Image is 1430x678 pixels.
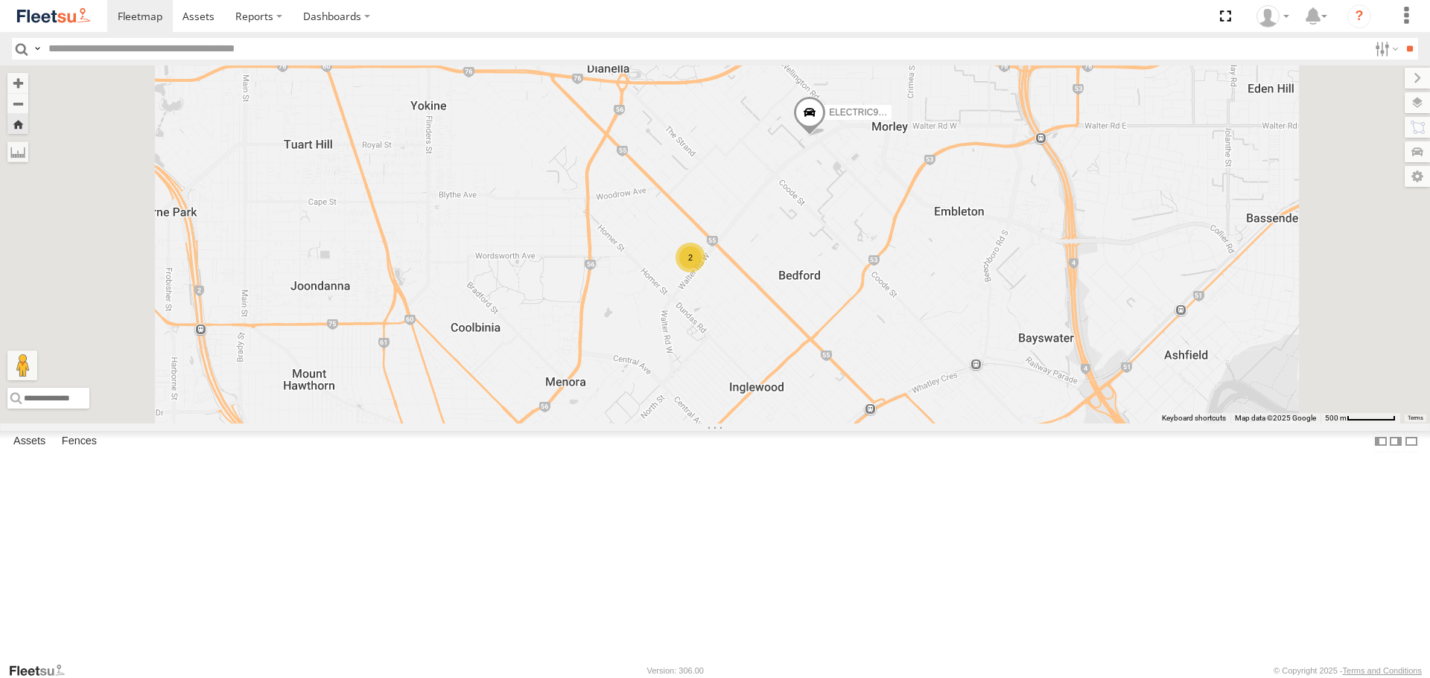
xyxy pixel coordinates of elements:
label: Dock Summary Table to the Right [1388,431,1403,452]
i: ? [1347,4,1371,28]
label: Map Settings [1405,166,1430,187]
button: Zoom Home [7,114,28,134]
span: 500 m [1325,414,1347,422]
span: ELECTRIC9 - [PERSON_NAME] [829,108,959,118]
a: Terms and Conditions [1343,666,1422,675]
a: Visit our Website [8,663,77,678]
label: Dock Summary Table to the Left [1373,431,1388,452]
label: Measure [7,141,28,162]
a: Terms (opens in new tab) [1408,415,1423,420]
label: Search Filter Options [1369,38,1401,60]
label: Hide Summary Table [1404,431,1419,452]
span: Map data ©2025 Google [1235,414,1316,422]
label: Search Query [31,38,43,60]
div: Version: 306.00 [647,666,704,675]
div: Wayne Betts [1251,5,1294,28]
label: Assets [6,432,53,452]
div: © Copyright 2025 - [1274,666,1422,675]
label: Fences [54,432,104,452]
div: 2 [676,243,705,272]
button: Drag Pegman onto the map to open Street View [7,351,37,380]
button: Map Scale: 500 m per 62 pixels [1321,413,1400,423]
button: Zoom out [7,93,28,114]
img: fleetsu-logo-horizontal.svg [15,6,92,26]
button: Zoom in [7,73,28,93]
button: Keyboard shortcuts [1162,413,1226,423]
